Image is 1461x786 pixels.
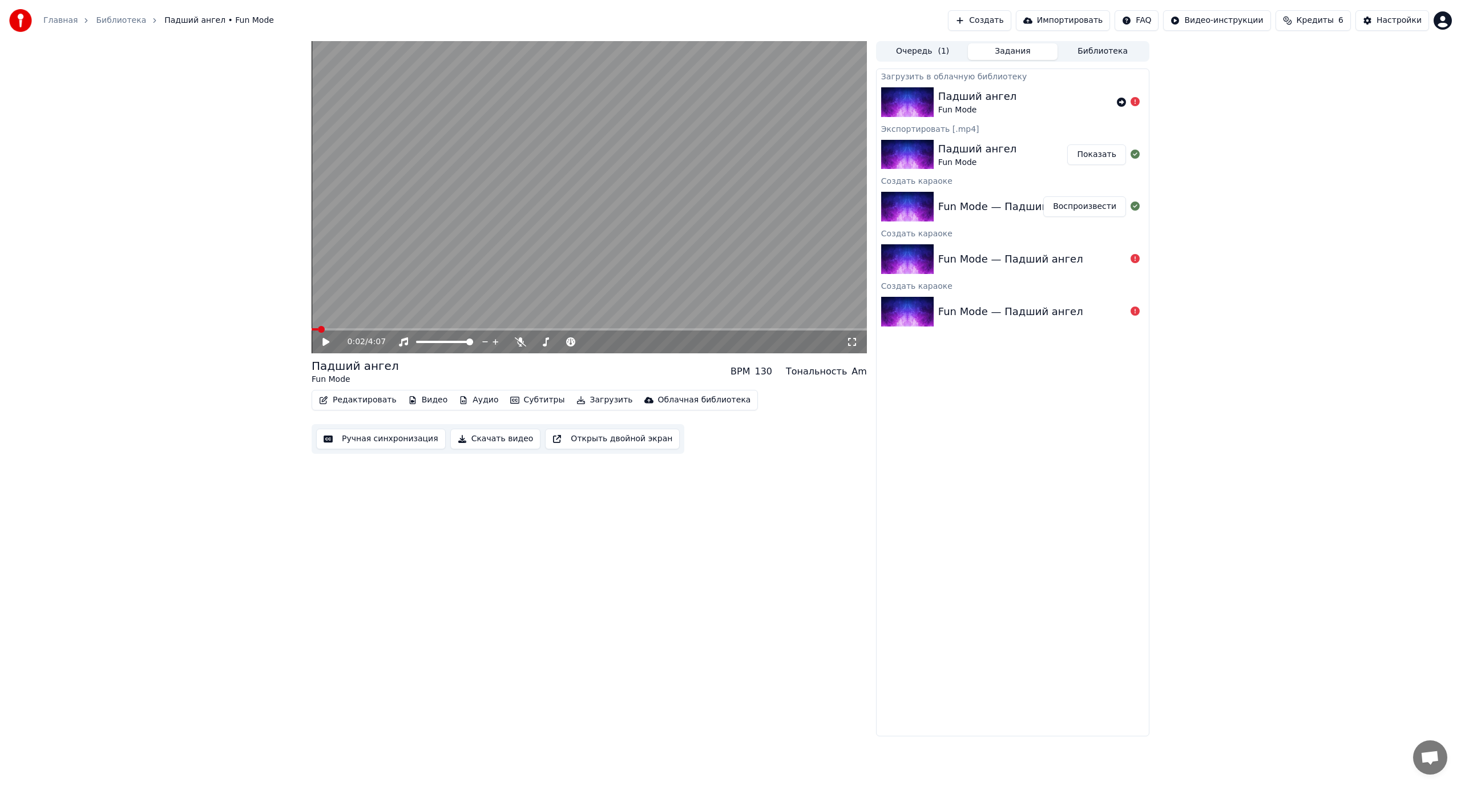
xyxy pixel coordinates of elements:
[506,392,570,408] button: Субтитры
[938,46,949,57] span: ( 1 )
[938,304,1083,320] div: Fun Mode — Падший ангел
[1163,10,1270,31] button: Видео-инструкции
[938,88,1016,104] div: Падший ангел
[43,15,78,26] a: Главная
[403,392,453,408] button: Видео
[877,226,1149,240] div: Создать караоке
[312,374,399,385] div: Fun Mode
[450,429,541,449] button: Скачать видео
[938,104,1016,116] div: Fun Mode
[1355,10,1429,31] button: Настройки
[877,279,1149,292] div: Создать караоке
[43,15,274,26] nav: breadcrumb
[1377,15,1422,26] div: Настройки
[938,141,1016,157] div: Падший ангел
[545,429,680,449] button: Открыть двойной экран
[348,336,365,348] span: 0:02
[96,15,146,26] a: Библиотека
[368,336,386,348] span: 4:07
[1067,144,1126,165] button: Показать
[1276,10,1351,31] button: Кредиты6
[1115,10,1159,31] button: FAQ
[877,122,1149,135] div: Экспортировать [.mp4]
[851,365,867,378] div: Am
[968,43,1058,60] button: Задания
[572,392,637,408] button: Загрузить
[1413,740,1447,775] a: Открытый чат
[938,251,1083,267] div: Fun Mode — Падший ангел
[877,69,1149,83] div: Загрузить в облачную библиотеку
[1043,196,1126,217] button: Воспроизвести
[878,43,968,60] button: Очередь
[948,10,1011,31] button: Создать
[730,365,750,378] div: BPM
[1338,15,1343,26] span: 6
[314,392,401,408] button: Редактировать
[938,199,1083,215] div: Fun Mode — Падший ангел
[786,365,847,378] div: Тональность
[164,15,274,26] span: Падший ангел • Fun Mode
[1016,10,1111,31] button: Импортировать
[754,365,772,378] div: 130
[938,157,1016,168] div: Fun Mode
[1297,15,1334,26] span: Кредиты
[1058,43,1148,60] button: Библиотека
[454,392,503,408] button: Аудио
[877,174,1149,187] div: Создать караоке
[9,9,32,32] img: youka
[316,429,446,449] button: Ручная синхронизация
[312,358,399,374] div: Падший ангел
[658,394,751,406] div: Облачная библиотека
[348,336,375,348] div: /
